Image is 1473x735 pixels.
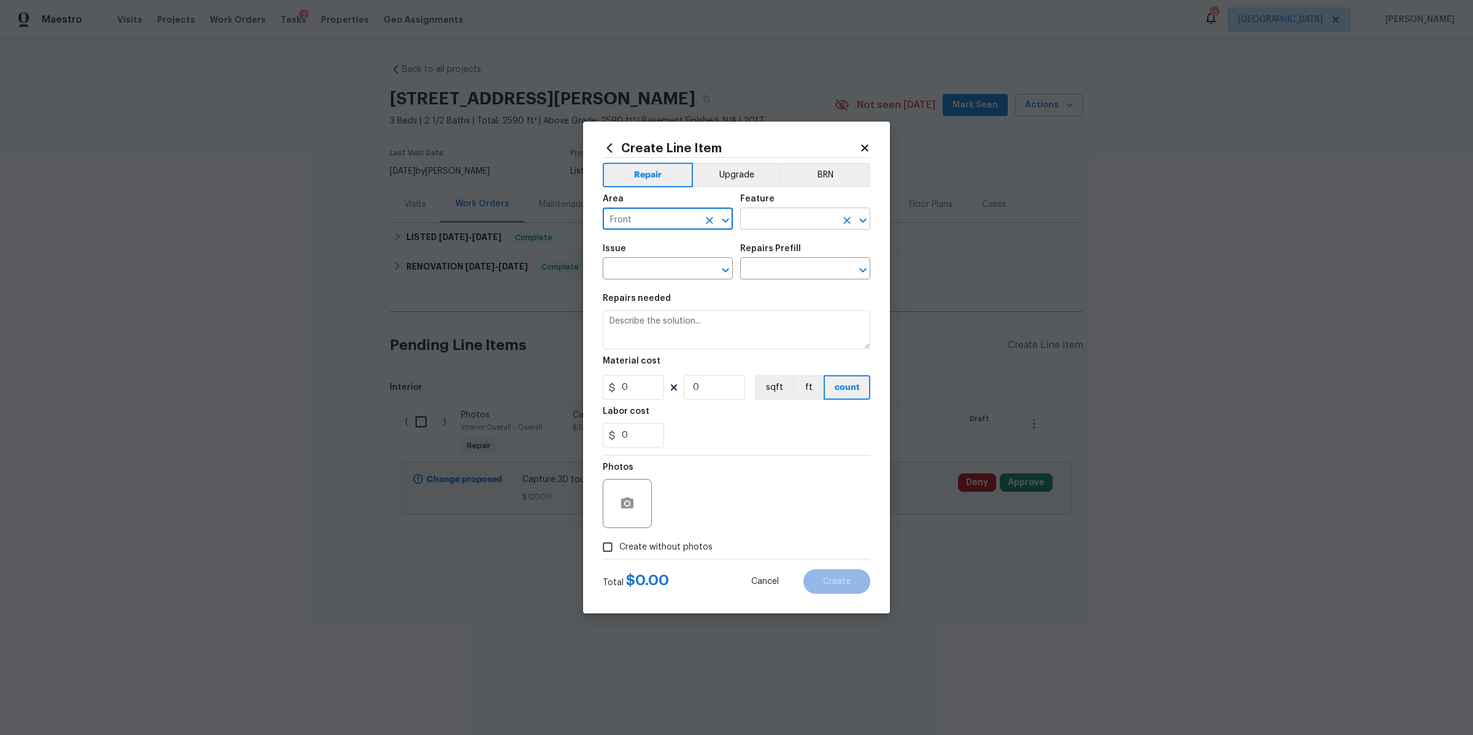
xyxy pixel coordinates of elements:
button: Open [854,262,872,279]
h5: Repairs needed [603,294,671,303]
button: Open [854,212,872,229]
h5: Repairs Prefill [740,244,801,253]
button: Repair [603,163,693,187]
h5: Issue [603,244,626,253]
h5: Labor cost [603,407,649,416]
button: Clear [838,212,856,229]
span: Create without photos [619,541,713,554]
button: sqft [755,375,793,400]
h2: Create Line Item [603,141,859,155]
button: Open [717,262,734,279]
span: $ 0.00 [626,573,669,588]
button: Create [803,569,870,594]
button: count [824,375,870,400]
button: Upgrade [693,163,781,187]
button: Cancel [732,569,798,594]
button: Open [717,212,734,229]
div: Total [603,574,669,589]
h5: Area [603,195,624,203]
h5: Feature [740,195,775,203]
span: Create [823,577,851,586]
span: Cancel [751,577,779,586]
h5: Material cost [603,357,660,365]
button: BRN [780,163,870,187]
button: ft [793,375,824,400]
button: Clear [701,212,718,229]
h5: Photos [603,463,633,472]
